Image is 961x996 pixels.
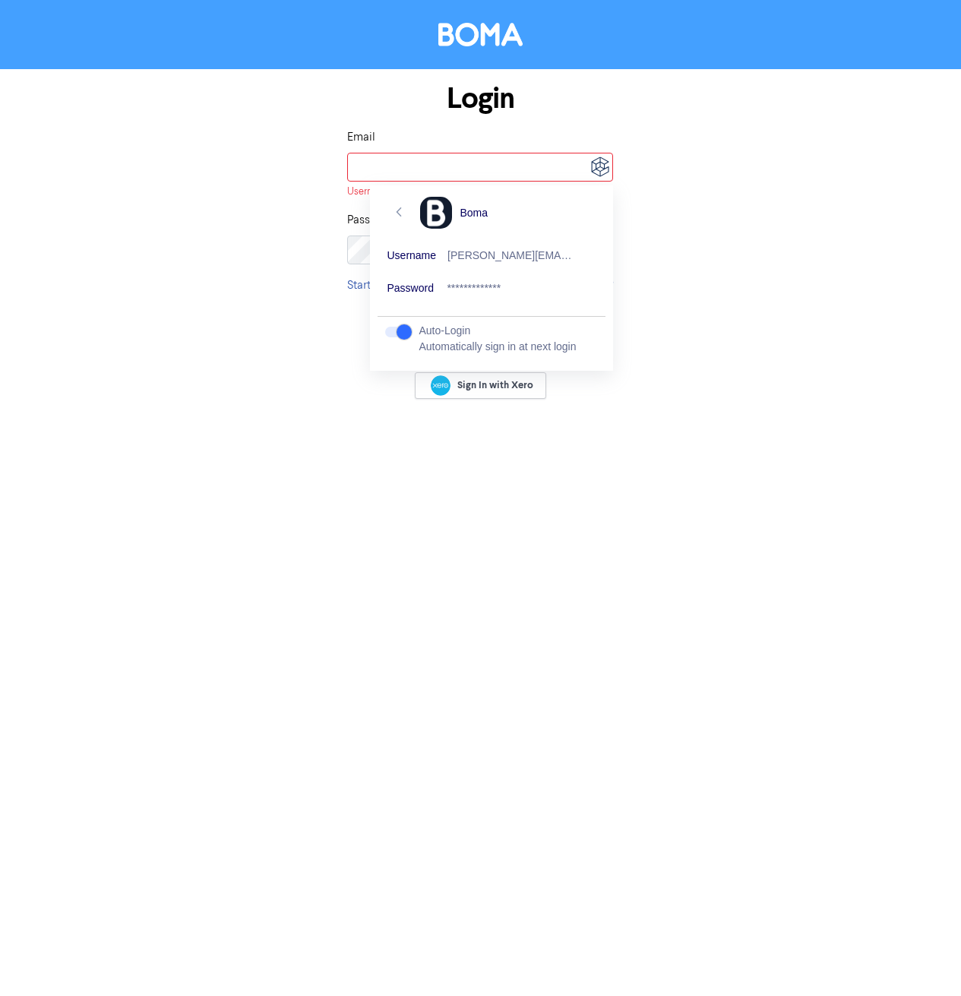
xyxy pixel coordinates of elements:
[415,372,545,399] a: Sign In with Xero
[347,185,613,199] div: Username should not be empty
[885,923,961,996] iframe: Chat Widget
[431,375,450,396] img: Xero logo
[347,277,422,295] a: Start Free Trial
[347,211,397,229] label: Password
[438,23,523,46] img: BOMA Logo
[347,128,375,147] label: Email
[457,378,533,392] span: Sign In with Xero
[347,81,613,116] h1: Login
